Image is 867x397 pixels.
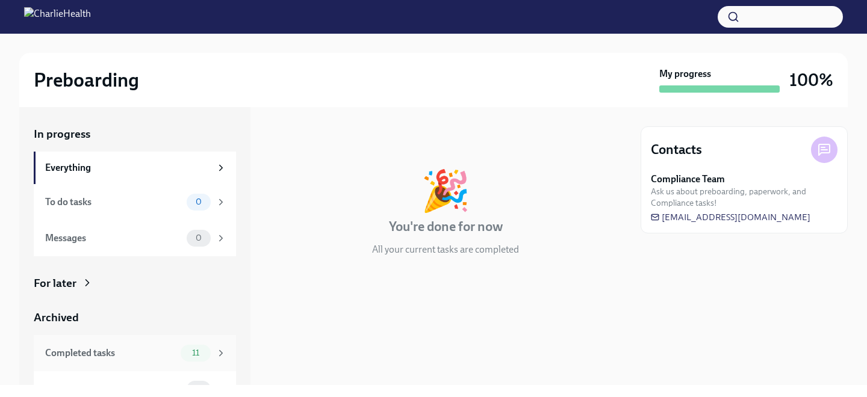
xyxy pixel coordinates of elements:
[34,220,236,256] a: Messages0
[372,243,519,256] p: All your current tasks are completed
[34,275,76,291] div: For later
[651,186,837,209] span: Ask us about preboarding, paperwork, and Compliance tasks!
[190,384,208,393] span: 1
[265,126,322,142] div: In progress
[34,335,236,371] a: Completed tasks11
[389,218,503,236] h4: You're done for now
[34,126,236,142] a: In progress
[651,211,810,223] a: [EMAIL_ADDRESS][DOMAIN_NAME]
[45,383,182,396] div: Messages
[45,161,211,174] div: Everything
[188,197,209,206] span: 0
[45,346,176,360] div: Completed tasks
[34,310,236,325] a: Archived
[45,232,182,245] div: Messages
[34,275,236,291] a: For later
[188,233,209,242] span: 0
[789,69,833,91] h3: 100%
[421,171,470,211] div: 🎉
[45,195,182,209] div: To do tasks
[34,152,236,184] a: Everything
[659,67,711,81] strong: My progress
[34,68,139,92] h2: Preboarding
[651,141,702,159] h4: Contacts
[34,184,236,220] a: To do tasks0
[24,7,91,26] img: CharlieHealth
[185,348,207,357] span: 11
[651,173,725,186] strong: Compliance Team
